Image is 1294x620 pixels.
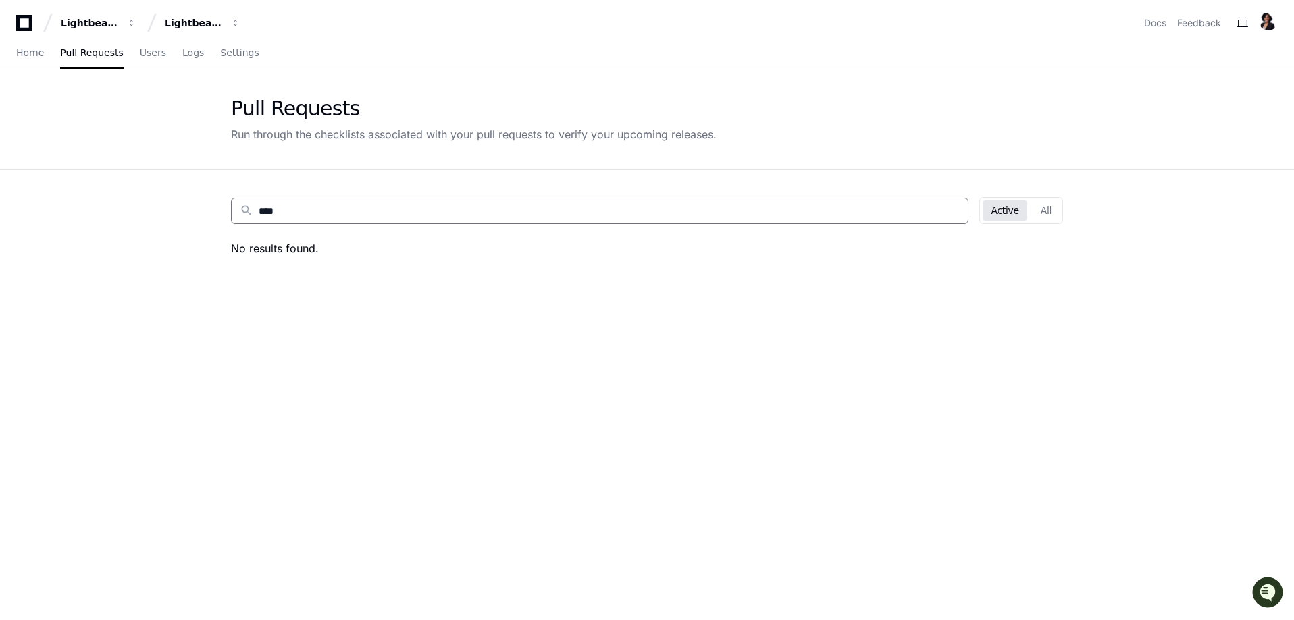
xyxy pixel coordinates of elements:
span: Home [16,49,44,57]
a: Powered byPylon [95,141,163,152]
button: Feedback [1177,16,1221,30]
a: Pull Requests [60,38,123,69]
span: Pylon [134,142,163,152]
img: 1756235613930-3d25f9e4-fa56-45dd-b3ad-e072dfbd1548 [14,101,38,125]
a: Settings [220,38,259,69]
div: Lightbeam Health Solutions [165,16,223,30]
button: Active [983,200,1027,221]
a: Home [16,38,44,69]
a: Users [140,38,166,69]
span: Users [140,49,166,57]
a: Logs [182,38,204,69]
span: Settings [220,49,259,57]
div: Welcome [14,54,246,76]
div: Start new chat [46,101,222,114]
div: Pull Requests [231,96,717,121]
span: Pull Requests [60,49,123,57]
img: 165823047 [1259,11,1278,30]
h2: No results found. [231,240,1063,256]
button: Start new chat [230,105,246,121]
img: PlayerZero [14,13,41,40]
mat-icon: search [240,204,253,217]
div: We're available if you need us! [46,114,171,125]
button: Lightbeam Health [55,11,142,35]
a: Docs [1144,16,1166,30]
div: Run through the checklists associated with your pull requests to verify your upcoming releases. [231,126,717,142]
span: Logs [182,49,204,57]
button: Lightbeam Health Solutions [159,11,246,35]
div: Lightbeam Health [61,16,119,30]
iframe: Open customer support [1251,575,1287,612]
button: All [1033,200,1060,221]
